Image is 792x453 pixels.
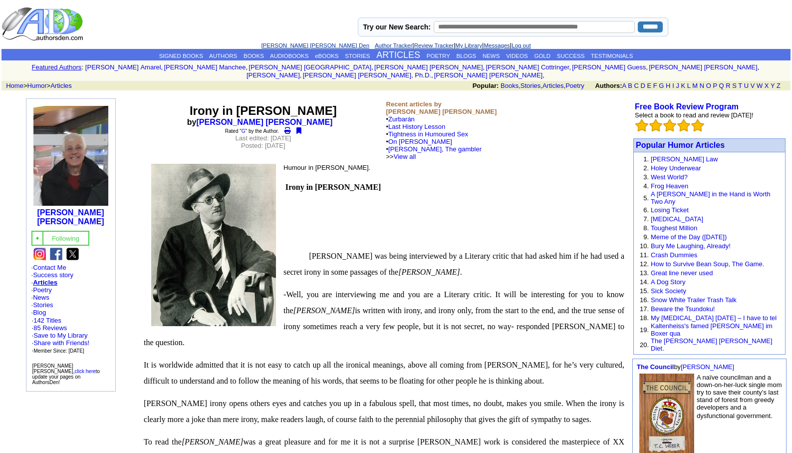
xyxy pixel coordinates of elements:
a: Q [719,82,724,89]
a: E [647,82,651,89]
font: | | | | [261,41,530,49]
font: 1. [643,155,649,163]
a: U [744,82,749,89]
a: S [732,82,737,89]
a: [PERSON_NAME] [PERSON_NAME] [37,208,104,226]
a: Holey Underwear [651,164,701,172]
a: Z [777,82,781,89]
i: [PERSON_NAME] [398,268,460,276]
a: [PERSON_NAME] [PERSON_NAME] [197,118,333,126]
a: K [681,82,686,89]
font: 3. [643,173,649,181]
a: Zurbarán [388,115,415,123]
font: 8. [643,224,649,232]
a: N [700,82,704,89]
a: Free Book Review Program [635,102,739,111]
font: , , , [473,82,790,89]
b: Authors: [595,82,622,89]
a: Beware the Tsundoku! [651,305,715,313]
a: Poetry [33,286,52,294]
a: [MEDICAL_DATA] [651,215,703,223]
font: i [544,73,545,78]
font: by [637,363,734,371]
a: C [634,82,638,89]
a: D [640,82,645,89]
a: [PERSON_NAME] Guess [572,63,646,71]
a: Popular Humor Articles [636,141,725,149]
a: Crash Dummies [651,251,697,259]
font: i [485,65,486,70]
a: NEWS [483,53,500,59]
a: The Council [637,363,674,371]
a: STORIES [345,53,370,59]
font: · · [32,317,90,354]
a: West World? [651,173,688,181]
a: VIDEOS [506,53,528,59]
font: Last edited: [DATE] Posted: [DATE] [235,134,291,149]
img: ig.png [33,248,46,260]
a: Articles [542,82,564,89]
font: 10. [640,242,649,250]
a: Sick Society [651,287,686,295]
font: [PERSON_NAME] [PERSON_NAME], to update your pages on AuthorsDen! [32,363,100,385]
a: [PERSON_NAME] [PERSON_NAME] Den [261,42,369,48]
a: Y [771,82,775,89]
font: i [433,73,434,78]
a: ARTICLES [376,50,420,60]
a: Success story [33,271,73,279]
a: On [PERSON_NAME] [388,138,452,145]
a: Blog [33,309,46,316]
a: SIGNED BOOKS [159,53,203,59]
a: J [676,82,679,89]
a: BLOGS [456,53,476,59]
a: W [757,82,763,89]
font: > > [2,82,72,89]
a: Losing Ticket [651,206,689,214]
a: Great line never used [651,269,713,277]
a: How to Survive Bean Soup, The Game. [651,260,764,268]
b: Popular: [473,82,499,89]
a: Meme of the Day ([DATE]) [651,233,727,241]
img: bigemptystars.png [691,119,704,132]
font: 5. [643,194,649,202]
a: Featured Authors [32,63,82,71]
font: 15. [640,287,649,295]
img: bigemptystars.png [677,119,690,132]
a: 85 Reviews [33,324,67,332]
span: It is worldwide admitted that it is not easy to catch up all the ironical meanings, above all com... [144,361,624,385]
span: [PERSON_NAME] irony opens others eyes and catches you up in a fabulous spell, that most times, no... [144,399,624,424]
span: -Well, you are interviewing me and you are a Literary critic. It will be interesting for you to k... [144,290,624,347]
a: POETRY [427,53,450,59]
a: Review Tracker [414,42,454,48]
a: [PERSON_NAME] Amarel [85,63,161,71]
font: i [571,65,572,70]
font: 17. [640,305,649,313]
a: Stories [33,301,53,309]
img: logo_ad.gif [1,6,85,41]
a: M [692,82,698,89]
a: B [628,82,632,89]
a: Poetry [565,82,584,89]
font: 19. [640,326,649,334]
a: Last History Lesson [388,123,445,130]
a: Tightness in Humoured Sex [388,130,468,138]
font: i [301,73,302,78]
a: [PERSON_NAME] Cottringer [486,63,569,71]
img: fb.png [50,248,62,260]
font: Following [52,235,79,242]
font: 7. [643,215,649,223]
a: Frog Heaven [651,182,688,190]
img: x.png [66,248,79,260]
b: Recent articles by [PERSON_NAME] [PERSON_NAME] [386,100,497,115]
a: P [713,82,717,89]
font: 4. [643,182,649,190]
font: : [81,63,83,71]
font: 16. [640,296,649,304]
font: • [386,123,482,160]
a: G [242,128,246,134]
a: Snow White Trailer Trash Talk [651,296,737,304]
font: 13. [640,269,649,277]
a: Author Tracker [375,42,412,48]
